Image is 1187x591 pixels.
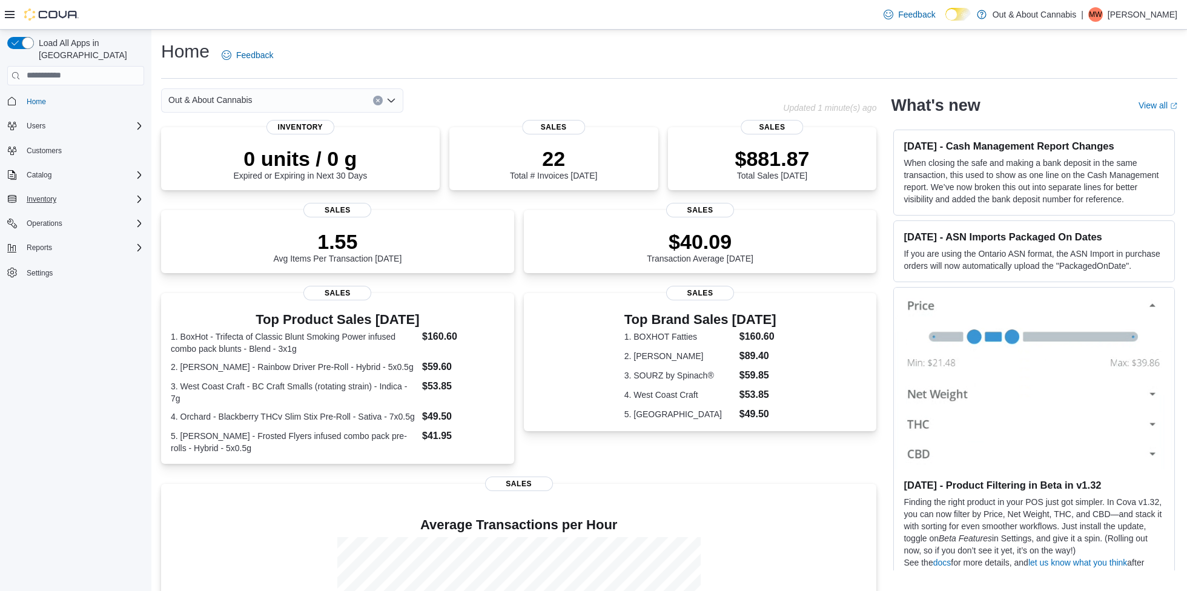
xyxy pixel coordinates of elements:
dd: $59.60 [422,360,504,374]
button: Reports [2,239,149,256]
h3: Top Brand Sales [DATE] [624,312,776,327]
span: Inventory [22,192,144,206]
div: Mark Wolk [1088,7,1103,22]
a: let us know what you think [1028,558,1127,567]
dd: $41.95 [422,429,504,443]
span: Users [27,121,45,131]
span: Users [22,119,144,133]
div: Avg Items Per Transaction [DATE] [273,229,402,263]
dt: 4. West Coast Craft [624,389,735,401]
p: $40.09 [647,229,753,254]
span: Feedback [236,49,273,61]
button: Inventory [22,192,61,206]
button: Operations [2,215,149,232]
input: Dark Mode [945,8,971,21]
span: Sales [522,120,584,134]
dt: 5. [GEOGRAPHIC_DATA] [624,408,735,420]
div: Total Sales [DATE] [735,147,810,180]
a: View allExternal link [1139,101,1177,110]
button: Reports [22,240,57,255]
p: 1.55 [273,229,402,254]
h3: [DATE] - Cash Management Report Changes [904,140,1165,152]
dt: 5. [PERSON_NAME] - Frosted Flyers infused combo pack pre-rolls - Hybrid - 5x0.5g [171,430,417,454]
a: Customers [22,144,67,158]
p: Finding the right product in your POS just got simpler. In Cova v1.32, you can now filter by Pric... [904,496,1165,556]
p: 22 [510,147,597,171]
span: Home [22,94,144,109]
div: Expired or Expiring in Next 30 Days [233,147,367,180]
p: | [1081,7,1083,22]
dt: 1. BoxHot - Trifecta of Classic Blunt Smoking Power infused combo pack blunts - Blend - 3x1g [171,331,417,355]
dt: 3. SOURZ by Spinach® [624,369,735,381]
span: Sales [666,203,734,217]
dt: 2. [PERSON_NAME] - Rainbow Driver Pre-Roll - Hybrid - 5x0.5g [171,361,417,373]
button: Inventory [2,191,149,208]
button: Open list of options [386,96,396,105]
dd: $49.50 [422,409,504,424]
em: Beta Features [939,533,992,543]
dd: $49.50 [739,407,776,421]
a: Home [22,94,51,109]
nav: Complex example [7,88,144,313]
span: Sales [485,477,553,491]
span: Out & About Cannabis [168,93,253,107]
h1: Home [161,39,210,64]
p: 0 units / 0 g [233,147,367,171]
dd: $53.85 [422,379,504,394]
h3: [DATE] - Product Filtering in Beta in v1.32 [904,479,1165,491]
span: Catalog [22,168,144,182]
h4: Average Transactions per Hour [171,518,867,532]
span: Operations [22,216,144,231]
button: Users [22,119,50,133]
span: Sales [303,286,371,300]
dd: $89.40 [739,349,776,363]
p: If you are using the Ontario ASN format, the ASN Import in purchase orders will now automatically... [904,248,1165,272]
dt: 3. West Coast Craft - BC Craft Smalls (rotating strain) - Indica - 7g [171,380,417,404]
span: Operations [27,219,62,228]
span: Reports [27,243,52,253]
p: See the for more details, and after you’ve given it a try. [904,556,1165,581]
span: Sales [303,203,371,217]
span: Load All Apps in [GEOGRAPHIC_DATA] [34,37,144,61]
button: Operations [22,216,67,231]
span: Reports [22,240,144,255]
h2: What's new [891,96,980,115]
h3: [DATE] - ASN Imports Packaged On Dates [904,231,1165,243]
p: Updated 1 minute(s) ago [783,103,876,113]
p: $881.87 [735,147,810,171]
p: When closing the safe and making a bank deposit in the same transaction, this used to show as one... [904,157,1165,205]
span: Customers [22,143,144,158]
dd: $160.60 [422,329,504,344]
dt: 1. BOXHOT Fatties [624,331,735,343]
p: [PERSON_NAME] [1108,7,1177,22]
a: Feedback [879,2,940,27]
div: Transaction Average [DATE] [647,229,753,263]
button: Clear input [373,96,383,105]
span: Customers [27,146,62,156]
p: Out & About Cannabis [993,7,1077,22]
a: Settings [22,266,58,280]
button: Catalog [22,168,56,182]
dd: $53.85 [739,388,776,402]
dt: 2. [PERSON_NAME] [624,350,735,362]
span: Feedback [898,8,935,21]
button: Users [2,117,149,134]
img: Cova [24,8,79,21]
span: Sales [666,286,734,300]
span: Settings [22,265,144,280]
span: Settings [27,268,53,278]
button: Catalog [2,167,149,183]
button: Settings [2,263,149,281]
span: Inventory [266,120,334,134]
h3: Top Product Sales [DATE] [171,312,504,327]
span: Inventory [27,194,56,204]
span: Home [27,97,46,107]
dd: $59.85 [739,368,776,383]
dt: 4. Orchard - Blackberry THCv Slim Stix Pre-Roll - Sativa - 7x0.5g [171,411,417,423]
span: Catalog [27,170,51,180]
dd: $160.60 [739,329,776,344]
a: docs [933,558,951,567]
span: MW [1089,7,1102,22]
span: Sales [741,120,803,134]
